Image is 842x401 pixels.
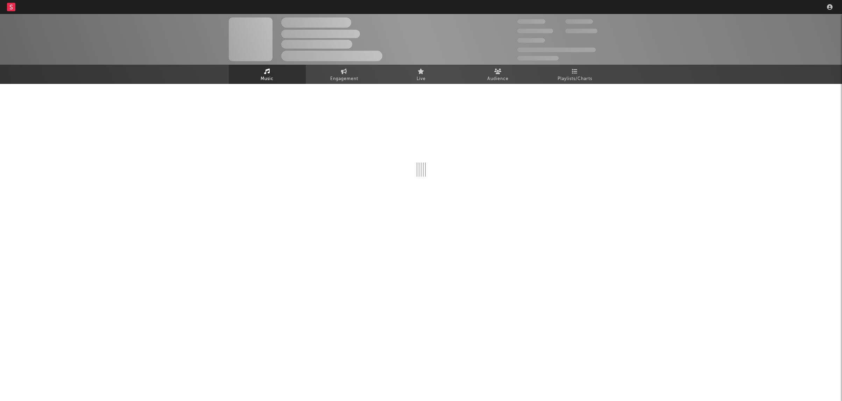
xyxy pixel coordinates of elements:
[383,65,460,84] a: Live
[517,38,545,43] span: 100,000
[517,29,553,33] span: 50,000,000
[417,75,426,83] span: Live
[517,48,596,52] span: 50,000,000 Monthly Listeners
[306,65,383,84] a: Engagement
[460,65,537,84] a: Audience
[229,65,306,84] a: Music
[517,19,545,24] span: 300,000
[537,65,614,84] a: Playlists/Charts
[517,56,559,60] span: Jump Score: 85.0
[565,19,593,24] span: 100,000
[330,75,358,83] span: Engagement
[487,75,509,83] span: Audience
[558,75,592,83] span: Playlists/Charts
[261,75,274,83] span: Music
[565,29,597,33] span: 1,000,000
